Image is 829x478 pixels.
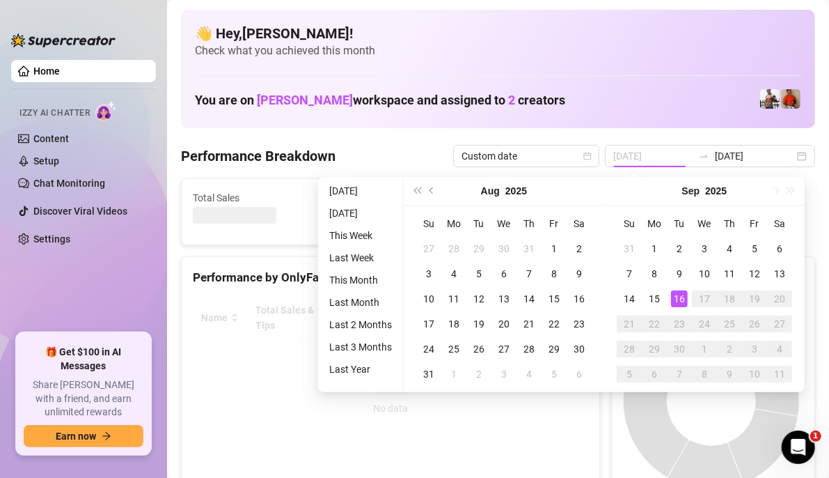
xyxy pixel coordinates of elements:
div: 24 [420,341,437,357]
button: Earn nowarrow-right [24,425,143,447]
span: Custom date [461,146,591,167]
button: Last year (Control + left) [409,177,425,205]
td: 2025-08-26 [466,337,491,362]
td: 2025-09-21 [617,311,642,337]
td: 2025-07-31 [516,236,542,261]
div: 25 [445,341,462,357]
img: AI Chatter [95,101,117,121]
td: 2025-09-28 [617,337,642,362]
td: 2025-08-21 [516,311,542,337]
td: 2025-08-29 [542,337,567,362]
li: This Week [324,227,397,244]
th: Tu [466,211,491,236]
th: We [692,211,717,236]
div: 16 [671,291,688,307]
div: 5 [546,366,562,383]
td: 2025-08-09 [567,261,592,286]
div: 30 [671,341,688,357]
td: 2025-09-09 [667,261,692,286]
div: 12 [746,265,763,282]
td: 2025-10-02 [717,337,742,362]
td: 2025-08-19 [466,311,491,337]
a: Home [33,65,60,77]
div: 13 [496,291,512,307]
div: 1 [696,341,713,357]
li: Last Week [324,249,397,266]
div: 28 [621,341,638,357]
td: 2025-08-11 [441,286,466,311]
td: 2025-07-28 [441,236,466,261]
div: 25 [721,316,738,332]
div: 3 [746,341,763,357]
td: 2025-10-03 [742,337,767,362]
th: Tu [667,211,692,236]
td: 2025-09-03 [491,362,516,387]
div: 26 [746,316,763,332]
td: 2025-08-23 [567,311,592,337]
td: 2025-09-15 [642,286,667,311]
li: [DATE] [324,183,397,199]
span: Check what you achieved this month [195,43,801,59]
div: 2 [571,240,587,257]
td: 2025-09-08 [642,261,667,286]
td: 2025-09-06 [567,362,592,387]
div: 16 [571,291,587,307]
div: 14 [521,291,537,307]
span: 1 [810,431,821,442]
td: 2025-09-02 [466,362,491,387]
td: 2025-10-04 [767,337,792,362]
span: arrow-right [102,431,111,441]
a: Discover Viral Videos [33,206,127,217]
div: 9 [571,265,587,282]
td: 2025-10-06 [642,362,667,387]
div: 6 [496,265,512,282]
td: 2025-07-29 [466,236,491,261]
div: 27 [420,240,437,257]
div: 22 [646,316,663,332]
div: 29 [546,341,562,357]
button: Previous month (PageUp) [425,177,440,205]
img: Justin [781,89,800,109]
span: 2 [508,93,515,107]
td: 2025-08-22 [542,311,567,337]
td: 2025-08-10 [416,286,441,311]
div: 5 [471,265,487,282]
td: 2025-09-23 [667,311,692,337]
td: 2025-09-01 [441,362,466,387]
td: 2025-08-24 [416,337,441,362]
th: Su [617,211,642,236]
div: 1 [445,366,462,383]
div: 9 [671,265,688,282]
div: 30 [496,240,512,257]
td: 2025-09-04 [516,362,542,387]
div: 3 [496,366,512,383]
td: 2025-09-30 [667,337,692,362]
td: 2025-08-16 [567,286,592,311]
td: 2025-10-08 [692,362,717,387]
div: 26 [471,341,487,357]
td: 2025-10-01 [692,337,717,362]
a: Setup [33,155,59,167]
div: 19 [746,291,763,307]
th: Fr [542,211,567,236]
td: 2025-09-12 [742,261,767,286]
td: 2025-09-20 [767,286,792,311]
td: 2025-09-16 [667,286,692,311]
div: 17 [420,316,437,332]
div: 31 [521,240,537,257]
div: 4 [721,240,738,257]
td: 2025-10-09 [717,362,742,387]
td: 2025-09-07 [617,261,642,286]
div: 27 [496,341,512,357]
div: Performance by OnlyFans Creator [193,268,588,287]
a: Settings [33,233,70,245]
td: 2025-07-30 [491,236,516,261]
td: 2025-09-03 [692,236,717,261]
th: We [491,211,516,236]
td: 2025-08-18 [441,311,466,337]
div: 3 [420,265,437,282]
button: Choose a month [481,177,500,205]
td: 2025-08-03 [416,261,441,286]
div: 5 [621,366,638,383]
td: 2025-08-15 [542,286,567,311]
